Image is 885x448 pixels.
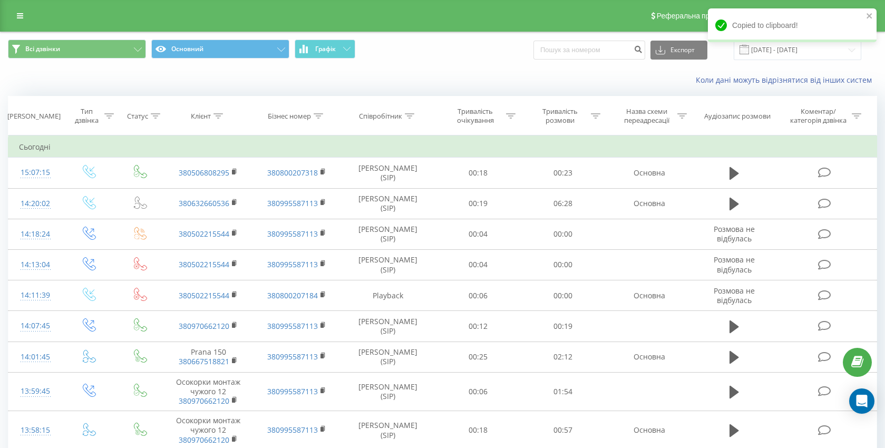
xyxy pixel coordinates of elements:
span: Графік [315,45,336,53]
div: Назва схеми переадресації [618,107,675,125]
div: Аудіозапис розмови [704,112,771,121]
a: 380502215544 [179,259,229,269]
a: 380995587113 [267,352,318,362]
td: Основна [605,342,693,372]
a: 380502215544 [179,229,229,239]
td: 00:04 [435,249,520,280]
td: [PERSON_NAME] (SIP) [341,372,435,411]
div: Copied to clipboard! [708,8,877,42]
a: 380995587113 [267,386,318,396]
a: 380632660536 [179,198,229,208]
a: 380970662120 [179,321,229,331]
td: 06:28 [520,188,605,219]
a: 380995587113 [267,321,318,331]
td: [PERSON_NAME] (SIP) [341,219,435,249]
td: 00:23 [520,158,605,188]
td: 00:06 [435,280,520,311]
td: Playback [341,280,435,311]
div: Співробітник [359,112,402,121]
a: 380995587113 [267,229,318,239]
div: 14:07:45 [19,316,52,336]
button: Графік [295,40,355,59]
button: Основний [151,40,289,59]
button: Експорт [650,41,707,60]
td: Основна [605,280,693,311]
td: 00:19 [435,188,520,219]
td: 00:04 [435,219,520,249]
div: 15:07:15 [19,162,52,183]
td: Сьогодні [8,137,877,158]
td: [PERSON_NAME] (SIP) [341,249,435,280]
div: 13:59:45 [19,381,52,402]
button: Всі дзвінки [8,40,146,59]
div: Тривалість очікування [447,107,503,125]
td: 01:54 [520,372,605,411]
td: 00:18 [435,158,520,188]
td: [PERSON_NAME] (SIP) [341,311,435,342]
td: [PERSON_NAME] (SIP) [341,158,435,188]
a: 380970662120 [179,435,229,445]
a: Коли дані можуть відрізнятися вiд інших систем [696,75,877,85]
div: Open Intercom Messenger [849,388,874,414]
div: 14:20:02 [19,193,52,214]
div: 14:11:39 [19,285,52,306]
input: Пошук за номером [533,41,645,60]
td: [PERSON_NAME] (SIP) [341,188,435,219]
td: 00:25 [435,342,520,372]
div: Клієнт [191,112,211,121]
a: 380667518821 [179,356,229,366]
button: close [866,12,873,22]
div: Статус [127,112,148,121]
td: 00:19 [520,311,605,342]
div: 14:18:24 [19,224,52,245]
td: 00:00 [520,249,605,280]
a: 380995587113 [267,198,318,208]
td: Основна [605,158,693,188]
a: 380800207318 [267,168,318,178]
div: 14:01:45 [19,347,52,367]
span: Всі дзвінки [25,45,60,53]
div: Бізнес номер [268,112,311,121]
div: Коментар/категорія дзвінка [787,107,849,125]
td: Prana 150 [164,342,252,372]
div: [PERSON_NAME] [7,112,61,121]
span: Розмова не відбулась [714,224,755,244]
span: Розмова не відбулась [714,286,755,305]
span: Реферальна програма [657,12,734,20]
td: 02:12 [520,342,605,372]
td: Основна [605,188,693,219]
div: 14:13:04 [19,255,52,275]
td: 00:12 [435,311,520,342]
a: 380502215544 [179,290,229,300]
a: 380800207184 [267,290,318,300]
div: Тривалість розмови [532,107,588,125]
a: 380995587113 [267,259,318,269]
a: 380995587113 [267,425,318,435]
td: 00:00 [520,219,605,249]
span: Розмова не відбулась [714,255,755,274]
a: 380970662120 [179,396,229,406]
div: 13:58:15 [19,420,52,441]
td: 00:06 [435,372,520,411]
div: Тип дзвінка [72,107,102,125]
td: Осокорки монтаж чужого 12 [164,372,252,411]
td: 00:00 [520,280,605,311]
a: 380506808295 [179,168,229,178]
td: [PERSON_NAME] (SIP) [341,342,435,372]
